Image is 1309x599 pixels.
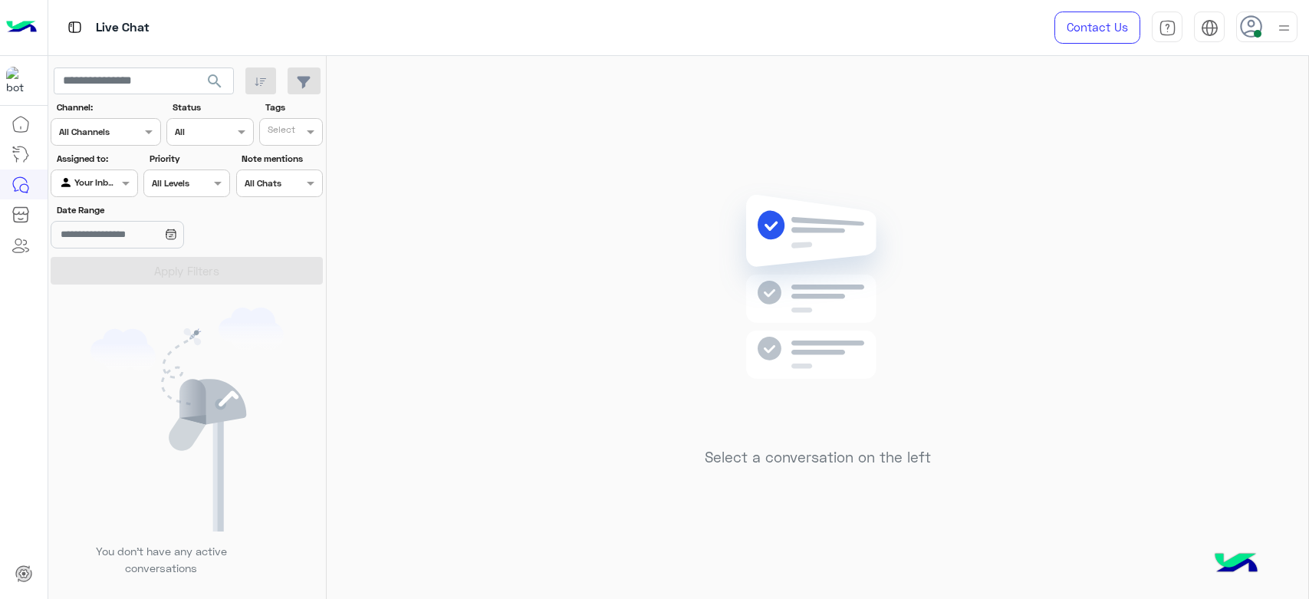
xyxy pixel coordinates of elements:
[1201,19,1219,37] img: tab
[1159,19,1176,37] img: tab
[707,183,929,437] img: no messages
[206,72,224,91] span: search
[173,100,252,114] label: Status
[57,152,136,166] label: Assigned to:
[265,123,295,140] div: Select
[96,18,150,38] p: Live Chat
[51,257,323,285] button: Apply Filters
[1209,538,1263,591] img: hulul-logo.png
[1152,12,1182,44] a: tab
[1054,12,1140,44] a: Contact Us
[265,100,321,114] label: Tags
[84,543,238,576] p: You don’t have any active conversations
[57,203,229,217] label: Date Range
[57,100,160,114] label: Channel:
[196,67,234,100] button: search
[65,18,84,37] img: tab
[242,152,321,166] label: Note mentions
[6,67,34,94] img: 713415422032625
[150,152,229,166] label: Priority
[705,449,931,466] h5: Select a conversation on the left
[90,308,284,532] img: empty users
[1274,18,1294,38] img: profile
[6,12,37,44] img: Logo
